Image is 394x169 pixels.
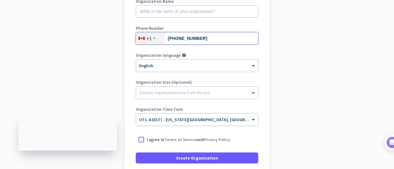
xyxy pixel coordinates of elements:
[182,53,186,57] i: help
[147,136,230,143] p: I agree to and
[176,155,218,161] span: Create Organization
[165,137,197,142] a: Terms of Service
[136,26,258,30] label: Phone Number
[136,107,258,111] label: Organization Time Zone
[136,80,258,84] label: Organization Size (Optional)
[136,32,258,44] input: 506-234-5678
[136,5,258,17] input: What is the name of your organization?
[203,137,230,142] a: Privacy Policy
[147,35,152,41] div: +1
[18,115,117,151] iframe: Insightful Status
[136,152,258,163] button: Create Organization
[136,53,181,57] label: Organization language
